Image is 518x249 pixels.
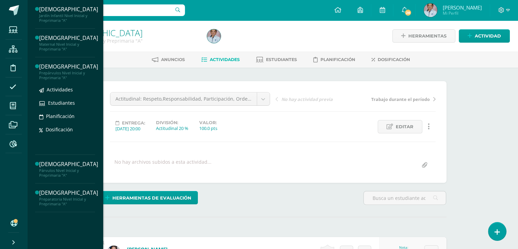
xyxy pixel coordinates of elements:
[47,86,73,93] span: Actividades
[161,57,185,62] span: Anuncios
[39,197,98,206] div: Preparatoria Nivel Inicial y Preprimaria "A"
[112,192,191,204] span: Herramientas de evaluación
[424,3,437,17] img: 55aacedf8adb5f628c9ac20f0ef23465.png
[371,96,430,102] span: Trabajo durante el período
[442,10,482,16] span: Mi Perfil
[110,92,270,105] a: Actitudinal: Respeto,Responsabilidad, Participación, Orden y Limpieza
[39,13,98,23] div: Jardín Infantil Nivel Inicial y Preprimaria "A"
[364,191,446,205] input: Busca un estudiante aquí...
[404,9,412,16] span: 28
[46,113,75,119] span: Planificación
[53,28,199,38] h1: Evangelización
[39,99,98,107] a: Estudiantes
[99,191,198,204] a: Herramientas de evaluación
[39,63,98,71] div: [DEMOGRAPHIC_DATA]
[39,168,98,178] div: Párvulos Nivel Inicial y Preprimaria "A"
[39,42,98,52] div: Maternal Nivel Inicial y Preprimaria "A"
[475,30,501,42] span: Actividad
[39,126,98,133] a: Dosificación
[152,54,185,65] a: Anuncios
[320,57,355,62] span: Planificación
[266,57,297,62] span: Estudiantes
[199,120,217,125] label: Valor:
[115,92,252,105] span: Actitudinal: Respeto,Responsabilidad, Participación, Orden y Limpieza
[39,86,98,93] a: Actividades
[372,54,410,65] a: Dosificación
[53,38,199,44] div: Maternal Nivel Inicial y Preprimaria 'A'
[210,57,240,62] span: Actividades
[114,159,211,172] div: No hay archivos subidos a esta actividad...
[39,5,98,13] div: [DEMOGRAPHIC_DATA]
[46,126,73,133] span: Dosificación
[39,160,98,178] a: [DEMOGRAPHIC_DATA]Párvulos Nivel Inicial y Preprimaria "A"
[39,189,98,206] a: [DEMOGRAPHIC_DATA]Preparatoria Nivel Inicial y Preprimaria "A"
[32,4,185,16] input: Busca un usuario...
[201,54,240,65] a: Actividades
[392,29,455,43] a: Herramientas
[39,112,98,120] a: Planificación
[39,63,98,80] a: [DEMOGRAPHIC_DATA]Prepárvulos Nivel Inicial y Preprimaria "A"
[313,54,355,65] a: Planificación
[199,125,217,131] div: 100.0 pts
[459,29,510,43] a: Actividad
[39,5,98,23] a: [DEMOGRAPHIC_DATA]Jardín Infantil Nivel Inicial y Preprimaria "A"
[39,71,98,80] div: Prepárvulos Nivel Inicial y Preprimaria "A"
[396,120,413,133] span: Editar
[48,100,75,106] span: Estudiantes
[356,96,436,102] a: Trabajo durante el período
[39,34,98,42] div: [DEMOGRAPHIC_DATA]
[207,29,221,43] img: 55aacedf8adb5f628c9ac20f0ef23465.png
[256,54,297,65] a: Estudiantes
[281,96,333,102] span: No hay actividad previa
[442,4,482,11] span: [PERSON_NAME]
[408,30,446,42] span: Herramientas
[39,189,98,197] div: [DEMOGRAPHIC_DATA]
[115,126,145,132] div: [DATE] 20:00
[156,120,188,125] label: División:
[39,160,98,168] div: [DEMOGRAPHIC_DATA]
[378,57,410,62] span: Dosificación
[156,125,188,131] div: Actitudinal 20 %
[122,120,145,126] span: Entrega:
[39,34,98,52] a: [DEMOGRAPHIC_DATA]Maternal Nivel Inicial y Preprimaria "A"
